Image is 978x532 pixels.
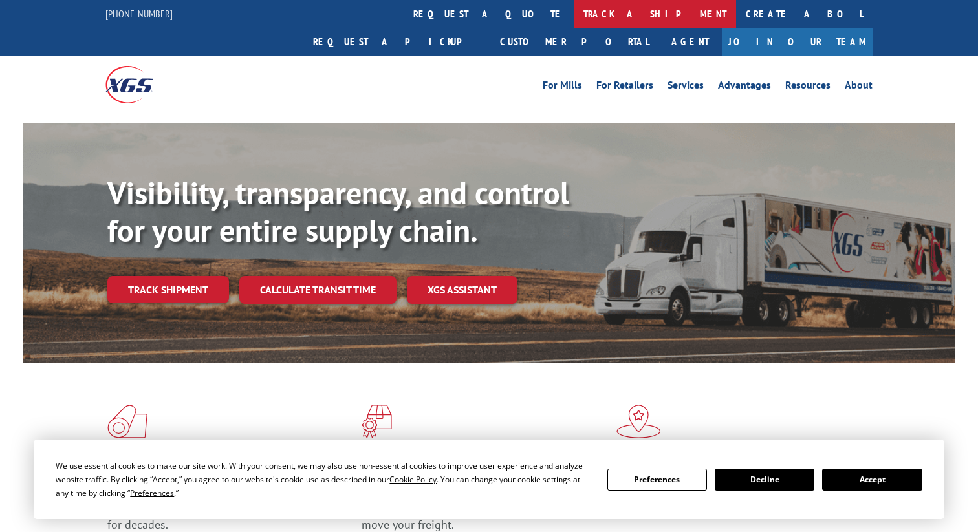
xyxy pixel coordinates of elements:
[822,469,922,491] button: Accept
[107,173,569,250] b: Visibility, transparency, and control for your entire supply chain.
[107,276,229,303] a: Track shipment
[543,80,582,94] a: For Mills
[56,459,591,500] div: We use essential cookies to make our site work. With your consent, we may also use non-essential ...
[389,474,437,485] span: Cookie Policy
[616,405,661,438] img: xgs-icon-flagship-distribution-model-red
[845,80,873,94] a: About
[596,80,653,94] a: For Retailers
[785,80,831,94] a: Resources
[715,469,814,491] button: Decline
[239,276,397,304] a: Calculate transit time
[34,440,944,519] div: Cookie Consent Prompt
[718,80,771,94] a: Advantages
[668,80,704,94] a: Services
[607,469,707,491] button: Preferences
[303,28,490,56] a: Request a pickup
[362,405,392,438] img: xgs-icon-focused-on-flooring-red
[107,405,147,438] img: xgs-icon-total-supply-chain-intelligence-red
[490,28,658,56] a: Customer Portal
[407,276,517,304] a: XGS ASSISTANT
[658,28,722,56] a: Agent
[105,7,173,20] a: [PHONE_NUMBER]
[130,487,174,498] span: Preferences
[722,28,873,56] a: Join Our Team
